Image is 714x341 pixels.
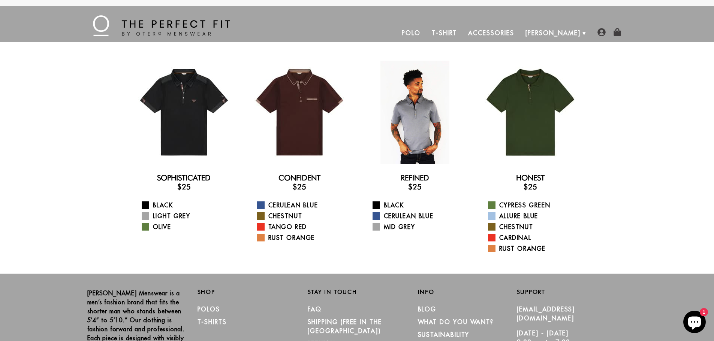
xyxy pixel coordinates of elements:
a: Polo [396,24,426,42]
a: Cerulean Blue [257,201,351,210]
h3: $25 [363,182,467,191]
img: shopping-bag-icon.png [613,28,621,36]
a: Mid Grey [373,222,467,231]
img: user-account-icon.png [597,28,606,36]
a: SHIPPING (Free in the [GEOGRAPHIC_DATA]) [308,318,382,335]
a: Black [373,201,467,210]
h3: $25 [248,182,351,191]
a: Cerulean Blue [373,211,467,220]
a: Cardinal [488,233,582,242]
img: The Perfect Fit - by Otero Menswear - Logo [93,15,230,36]
a: Accessories [463,24,519,42]
a: Light Grey [142,211,236,220]
h2: Stay in Touch [308,289,407,295]
a: Rust Orange [257,233,351,242]
a: What Do You Want? [418,318,494,326]
h3: $25 [479,182,582,191]
a: Olive [142,222,236,231]
a: Cypress Green [488,201,582,210]
a: Honest [516,173,545,182]
a: Black [142,201,236,210]
h2: Shop [198,289,296,295]
a: Rust Orange [488,244,582,253]
a: Chestnut [488,222,582,231]
a: Chestnut [257,211,351,220]
a: Refined [401,173,429,182]
inbox-online-store-chat: Shopify online store chat [681,311,708,335]
a: Confident [278,173,320,182]
a: Allure Blue [488,211,582,220]
a: FAQ [308,305,322,313]
h3: $25 [132,182,236,191]
a: Polos [198,305,220,313]
h2: Support [517,289,627,295]
a: T-Shirt [426,24,463,42]
a: Tango Red [257,222,351,231]
a: T-Shirts [198,318,227,326]
a: [PERSON_NAME] [520,24,586,42]
h2: Info [418,289,517,295]
a: Sophisticated [157,173,211,182]
a: Blog [418,305,437,313]
a: [EMAIL_ADDRESS][DOMAIN_NAME] [517,305,575,322]
a: Sustainability [418,331,470,338]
